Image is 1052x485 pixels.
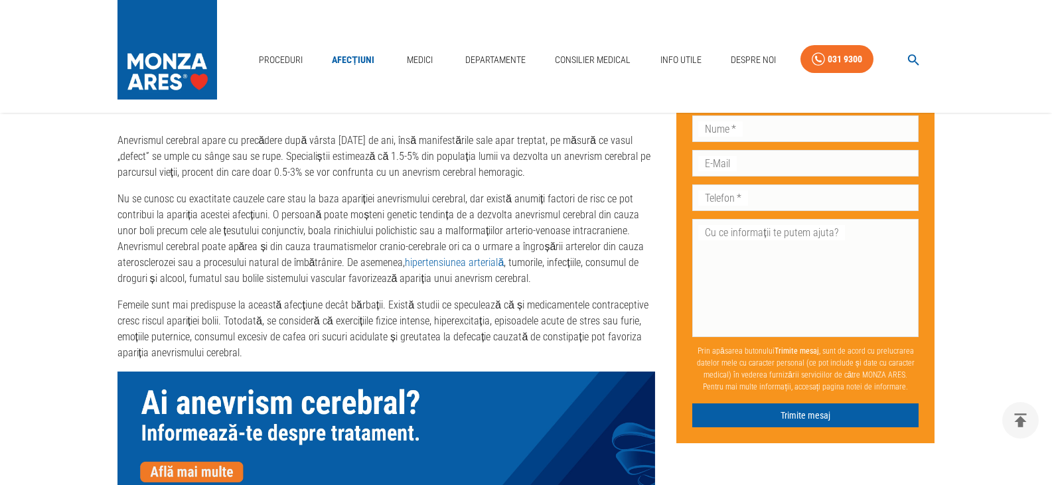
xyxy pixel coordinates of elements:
a: Medici [398,46,441,74]
div: 031 9300 [828,51,862,68]
p: Anevrismul cerebral apare cu precădere după vârsta [DATE] de ani, însă manifestările sale apar tr... [117,133,656,180]
a: hipertensiunea arterială [405,256,504,269]
p: Prin apăsarea butonului , sunt de acord cu prelucrarea datelor mele cu caracter personal (ce pot ... [692,340,919,398]
a: Departamente [460,46,531,74]
a: Info Utile [655,46,707,74]
a: Afecțiuni [327,46,380,74]
button: delete [1002,402,1039,439]
p: Nu se cunosc cu exactitate cauzele care stau la baza apariției anevrismului cerebral, dar există ... [117,191,656,287]
b: Trimite mesaj [775,346,819,356]
h2: Cauzele anevrismului cerebral [117,96,656,117]
a: 031 9300 [800,45,873,74]
a: Proceduri [254,46,308,74]
a: Despre Noi [725,46,781,74]
a: Consilier Medical [550,46,636,74]
button: Trimite mesaj [692,403,919,428]
p: Femeile sunt mai predispuse la această afecțiune decât bărbații. Există studii ce speculează că ș... [117,297,656,361]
